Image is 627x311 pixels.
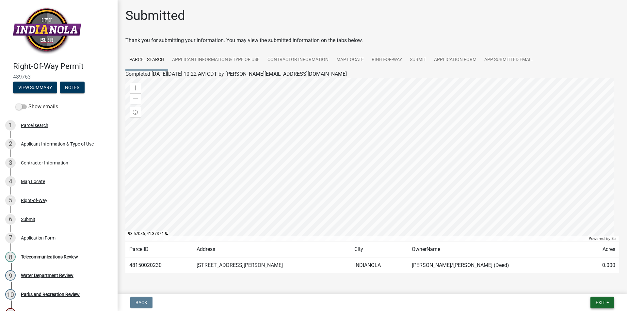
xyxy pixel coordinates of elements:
[21,142,94,146] div: Applicant Information & Type of Use
[408,241,584,257] td: OwnerName
[125,257,193,273] td: 48150020230
[5,176,16,187] div: 4
[13,62,112,71] h4: Right-Of-Way Permit
[21,179,45,184] div: Map Locate
[130,297,153,308] button: Back
[21,217,35,222] div: Submit
[130,83,141,93] div: Zoom in
[21,198,47,203] div: Right-of-Way
[60,82,85,93] button: Notes
[596,300,605,305] span: Exit
[125,8,185,23] h1: Submitted
[125,37,619,44] div: Thank you for submitting your information. You may view the submitted information on the tabs below.
[5,289,16,300] div: 10
[193,257,350,273] td: [STREET_ADDRESS][PERSON_NAME]
[125,241,193,257] td: ParcelID
[587,236,619,241] div: Powered by
[584,241,619,257] td: Acres
[21,161,68,165] div: Contractor Information
[13,7,81,55] img: City of Indianola, Iowa
[16,103,58,111] label: Show emails
[430,50,480,70] a: Application Form
[5,120,16,131] div: 1
[5,195,16,206] div: 5
[5,139,16,149] div: 2
[125,71,347,77] span: Completed [DATE][DATE] 10:22 AM CDT by [PERSON_NAME][EMAIL_ADDRESS][DOMAIN_NAME]
[5,252,16,262] div: 8
[408,257,584,273] td: [PERSON_NAME]/[PERSON_NAME] (Deed)
[193,241,350,257] td: Address
[60,85,85,90] wm-modal-confirm: Notes
[13,74,104,80] span: 489763
[13,82,57,93] button: View Summary
[21,292,80,297] div: Parks and Recreation Review
[350,257,408,273] td: INDIANOLA
[368,50,406,70] a: Right-of-Way
[168,50,264,70] a: Applicant Information & Type of Use
[21,255,78,259] div: Telecommunications Review
[130,107,141,117] div: Find my location
[5,214,16,225] div: 6
[332,50,368,70] a: Map Locate
[125,50,168,70] a: Parcel search
[21,236,56,240] div: Application Form
[5,233,16,243] div: 7
[584,257,619,273] td: 0.000
[13,85,57,90] wm-modal-confirm: Summary
[21,123,48,128] div: Parcel search
[136,300,147,305] span: Back
[5,158,16,168] div: 3
[130,93,141,104] div: Zoom out
[590,297,614,308] button: Exit
[350,241,408,257] td: City
[264,50,332,70] a: Contractor Information
[611,236,618,241] a: Esri
[406,50,430,70] a: Submit
[5,270,16,281] div: 9
[480,50,537,70] a: App Submitted Email
[21,273,73,278] div: Water Department Review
